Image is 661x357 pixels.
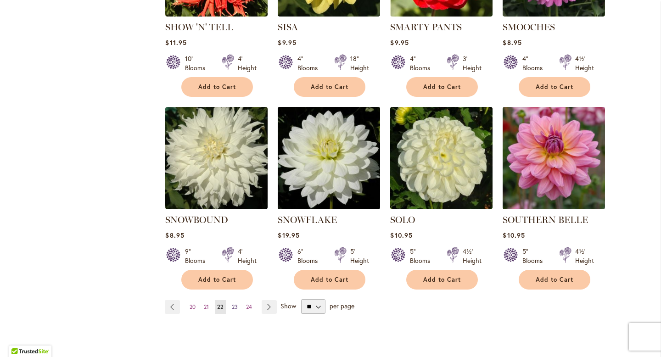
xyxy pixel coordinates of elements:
button: Add to Cart [406,77,478,97]
span: $10.95 [503,231,525,240]
a: SOLO [390,202,493,211]
span: $8.95 [165,231,184,240]
a: SMOOCHES [503,10,605,18]
button: Add to Cart [294,270,365,290]
button: Add to Cart [406,270,478,290]
span: $9.95 [278,38,296,47]
a: SOLO [390,214,415,225]
div: 9" Blooms [185,247,211,265]
span: Add to Cart [423,83,461,91]
span: $9.95 [390,38,409,47]
div: 3' Height [463,54,482,73]
button: Add to Cart [181,270,253,290]
a: 21 [202,300,211,314]
span: Add to Cart [198,83,236,91]
a: SISA [278,22,298,33]
span: 20 [190,303,196,310]
a: SOUTHERN BELLE [503,202,605,211]
a: SNOWBOUND [165,214,228,225]
span: Add to Cart [423,276,461,284]
img: SOLO [390,107,493,209]
div: 4½' Height [575,54,594,73]
span: per page [330,301,354,310]
a: SISA [278,10,380,18]
div: 18" Height [350,54,369,73]
div: 6" Blooms [297,247,323,265]
a: SMARTY PANTS [390,22,462,33]
div: 4½' Height [463,247,482,265]
span: $19.95 [278,231,299,240]
div: 10" Blooms [185,54,211,73]
span: Add to Cart [536,276,573,284]
span: Add to Cart [198,276,236,284]
a: SHOW 'N' TELL [165,10,268,18]
a: 24 [244,300,254,314]
span: $11.95 [165,38,186,47]
span: Add to Cart [536,83,573,91]
span: $8.95 [503,38,521,47]
span: Add to Cart [311,276,348,284]
span: Add to Cart [311,83,348,91]
img: Snowbound [165,107,268,209]
a: Snowbound [165,202,268,211]
div: 4" Blooms [522,54,548,73]
span: 21 [204,303,209,310]
a: 20 [187,300,198,314]
span: 24 [246,303,252,310]
a: SNOWFLAKE [278,202,380,211]
button: Add to Cart [294,77,365,97]
a: SOUTHERN BELLE [503,214,588,225]
span: Show [280,301,296,310]
iframe: Launch Accessibility Center [7,324,33,350]
a: SMARTY PANTS [390,10,493,18]
span: 23 [232,303,238,310]
div: 4" Blooms [410,54,436,73]
img: SOUTHERN BELLE [503,107,605,209]
img: SNOWFLAKE [278,107,380,209]
a: SHOW 'N' TELL [165,22,233,33]
span: 22 [217,303,224,310]
div: 4" Blooms [297,54,323,73]
button: Add to Cart [519,270,590,290]
button: Add to Cart [519,77,590,97]
a: SNOWFLAKE [278,214,337,225]
span: $10.95 [390,231,412,240]
div: 5' Height [350,247,369,265]
div: 5" Blooms [522,247,548,265]
a: 23 [230,300,240,314]
button: Add to Cart [181,77,253,97]
div: 4' Height [238,54,257,73]
div: 4½' Height [575,247,594,265]
div: 5" Blooms [410,247,436,265]
div: 4' Height [238,247,257,265]
a: SMOOCHES [503,22,555,33]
